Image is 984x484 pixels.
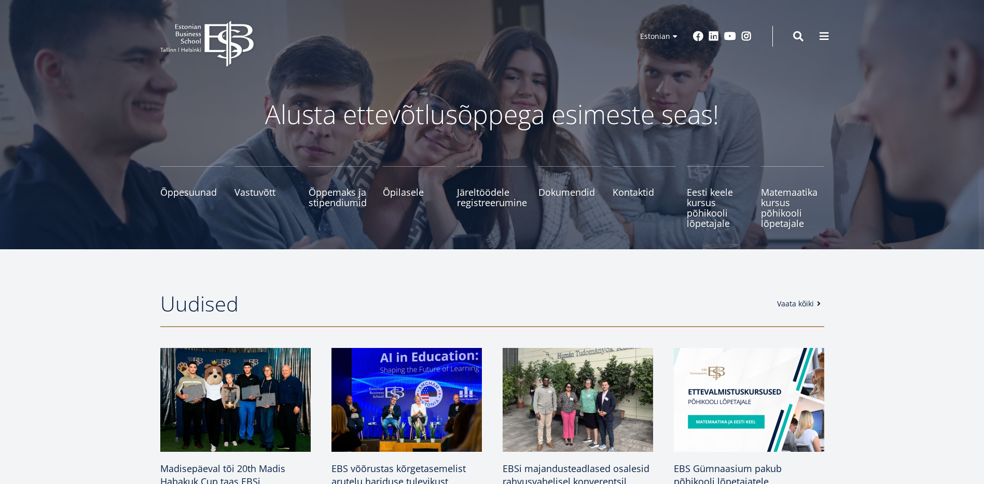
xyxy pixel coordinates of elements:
a: Õpilasele [383,166,446,228]
img: Ai in Education [331,348,482,452]
a: Facebook [693,31,703,42]
img: 20th Madis Habakuk Cup [160,348,311,452]
span: Järeltöödele registreerumine [457,187,527,208]
a: Õppemaks ja stipendiumid [309,166,371,228]
span: Õppemaks ja stipendiumid [309,187,371,208]
img: EBS Gümnaasiumi ettevalmistuskursused [674,348,824,452]
span: Matemaatika kursus põhikooli lõpetajale [761,187,824,228]
span: Õpilasele [383,187,446,197]
span: Õppesuunad [160,187,223,197]
span: Vastuvõtt [234,187,297,197]
a: Vastuvõtt [234,166,297,228]
i: Alusta ettevõtlusõppega esimeste seas! [265,97,719,132]
a: Kontaktid [613,166,675,228]
a: Youtube [724,31,736,42]
span: Dokumendid [538,187,601,197]
a: Õppesuunad [160,166,223,228]
a: Instagram [741,31,752,42]
img: a [503,348,653,452]
span: Kontaktid [613,187,675,197]
span: Eesti keele kursus põhikooli lõpetajale [687,187,750,228]
a: Eesti keele kursus põhikooli lõpetajale [687,166,750,228]
h2: Uudised [160,291,767,317]
a: Linkedin [709,31,719,42]
a: Vaata kõiki [777,299,824,309]
a: Matemaatika kursus põhikooli lõpetajale [761,166,824,228]
a: Dokumendid [538,166,601,228]
a: Järeltöödele registreerumine [457,166,527,228]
